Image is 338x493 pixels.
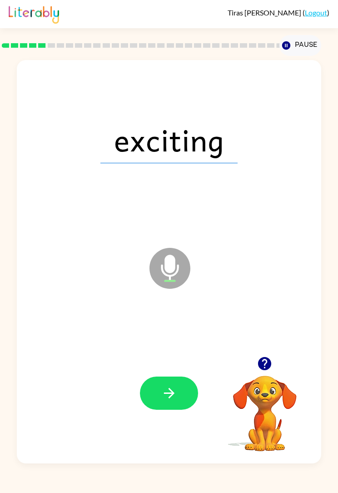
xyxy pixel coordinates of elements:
[279,35,321,56] button: Pause
[219,362,310,453] video: Your browser must support playing .mp4 files to use Literably. Please try using another browser.
[9,4,59,24] img: Literably
[228,8,303,17] span: Tiras [PERSON_NAME]
[228,8,329,17] div: ( )
[100,116,238,163] span: exciting
[305,8,327,17] a: Logout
